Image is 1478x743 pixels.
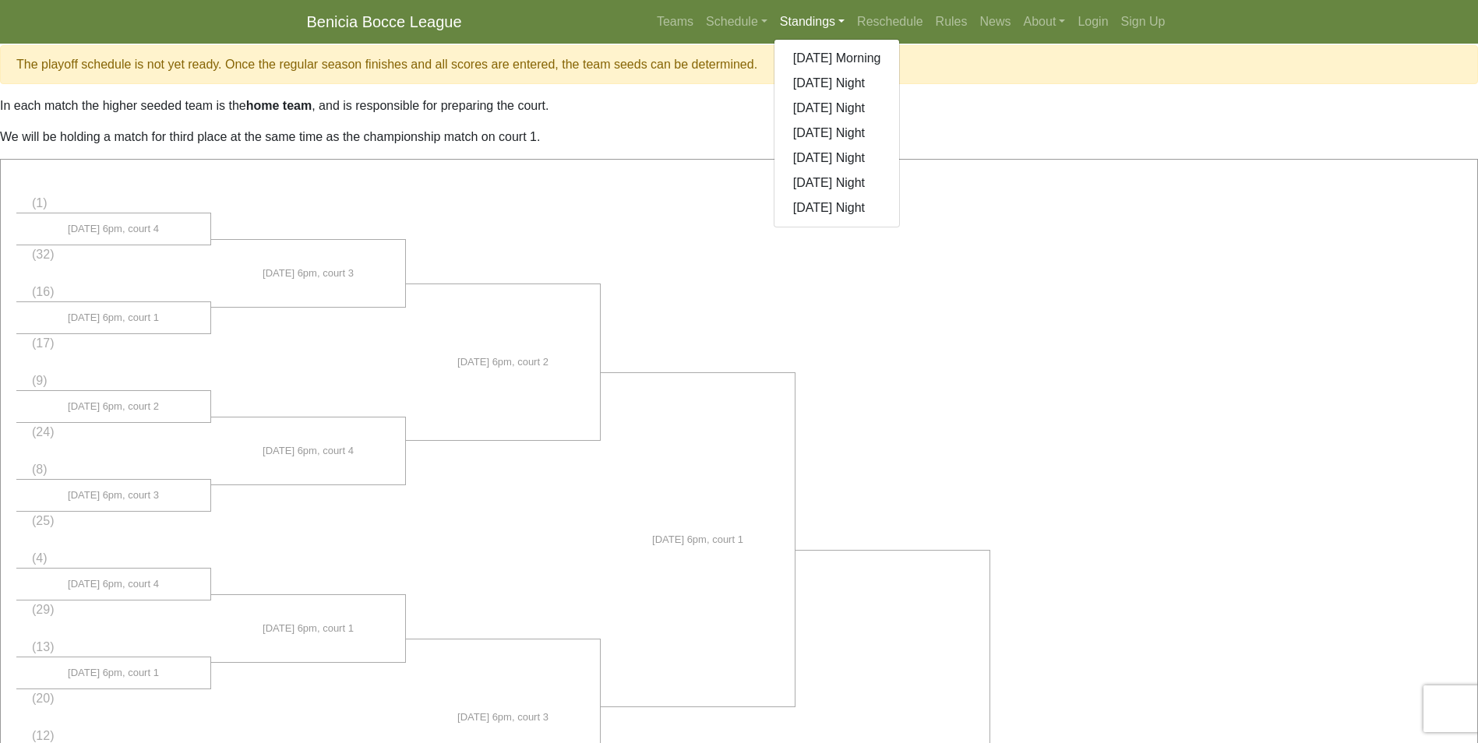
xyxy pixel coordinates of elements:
a: Rules [929,6,974,37]
a: Benicia Bocce League [307,6,462,37]
a: News [974,6,1018,37]
span: [DATE] 6pm, court 4 [263,443,354,459]
a: Standings [774,6,851,37]
span: [DATE] 6pm, court 4 [68,221,159,237]
span: (20) [32,692,54,705]
a: [DATE] Morning [774,46,900,71]
span: [DATE] 6pm, court 3 [68,488,159,503]
a: [DATE] Night [774,71,900,96]
a: Schedule [700,6,774,37]
a: About [1018,6,1072,37]
span: [DATE] 6pm, court 1 [652,532,743,548]
span: [DATE] 6pm, court 2 [457,354,549,370]
span: (17) [32,336,54,350]
a: Teams [651,6,700,37]
a: [DATE] Night [774,96,900,121]
span: (4) [32,551,48,565]
span: (32) [32,248,54,261]
span: [DATE] 6pm, court 1 [263,621,354,636]
span: [DATE] 6pm, court 4 [68,576,159,592]
span: (8) [32,463,48,476]
span: [DATE] 6pm, court 1 [68,665,159,681]
a: Reschedule [851,6,929,37]
a: Sign Up [1115,6,1172,37]
span: [DATE] 6pm, court 3 [457,710,549,725]
span: [DATE] 6pm, court 3 [263,266,354,281]
span: [DATE] 6pm, court 1 [68,310,159,326]
a: [DATE] Night [774,121,900,146]
span: (1) [32,196,48,210]
a: Login [1071,6,1114,37]
span: (9) [32,374,48,387]
span: (16) [32,285,54,298]
span: (13) [32,640,54,653]
div: Standings [774,39,901,227]
span: [DATE] 6pm, court 2 [68,399,159,414]
a: [DATE] Night [774,195,900,220]
a: [DATE] Night [774,146,900,171]
a: [DATE] Night [774,171,900,195]
span: (29) [32,603,54,616]
strong: home team [246,99,312,112]
span: (12) [32,729,54,742]
span: (25) [32,514,54,527]
span: (24) [32,425,54,438]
